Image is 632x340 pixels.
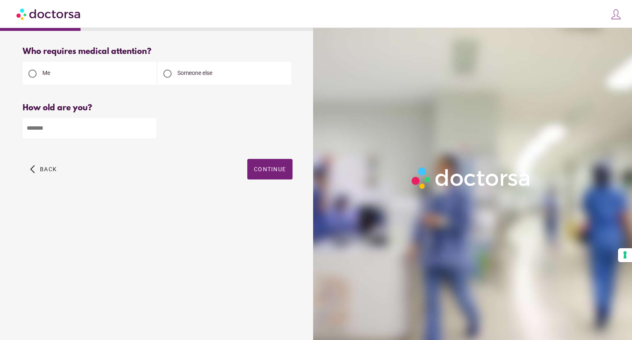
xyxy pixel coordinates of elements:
[254,166,286,172] span: Continue
[16,5,81,23] img: Doctorsa.com
[27,159,60,179] button: arrow_back_ios Back
[610,9,622,20] img: icons8-customer-100.png
[177,70,212,76] span: Someone else
[42,70,50,76] span: Me
[247,159,293,179] button: Continue
[40,166,57,172] span: Back
[408,164,534,192] img: Logo-Doctorsa-trans-White-partial-flat.png
[23,47,293,56] div: Who requires medical attention?
[23,103,293,113] div: How old are you?
[618,248,632,262] button: Your consent preferences for tracking technologies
